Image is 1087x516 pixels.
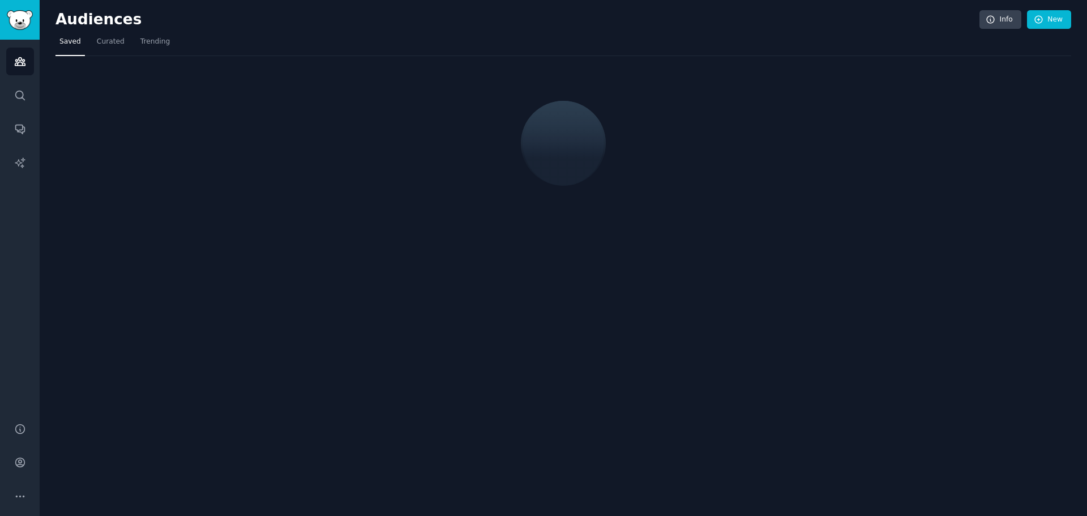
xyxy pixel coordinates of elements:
[55,11,979,29] h2: Audiences
[1027,10,1071,29] a: New
[140,37,170,47] span: Trending
[97,37,125,47] span: Curated
[979,10,1021,29] a: Info
[93,33,129,56] a: Curated
[55,33,85,56] a: Saved
[7,10,33,30] img: GummySearch logo
[59,37,81,47] span: Saved
[136,33,174,56] a: Trending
